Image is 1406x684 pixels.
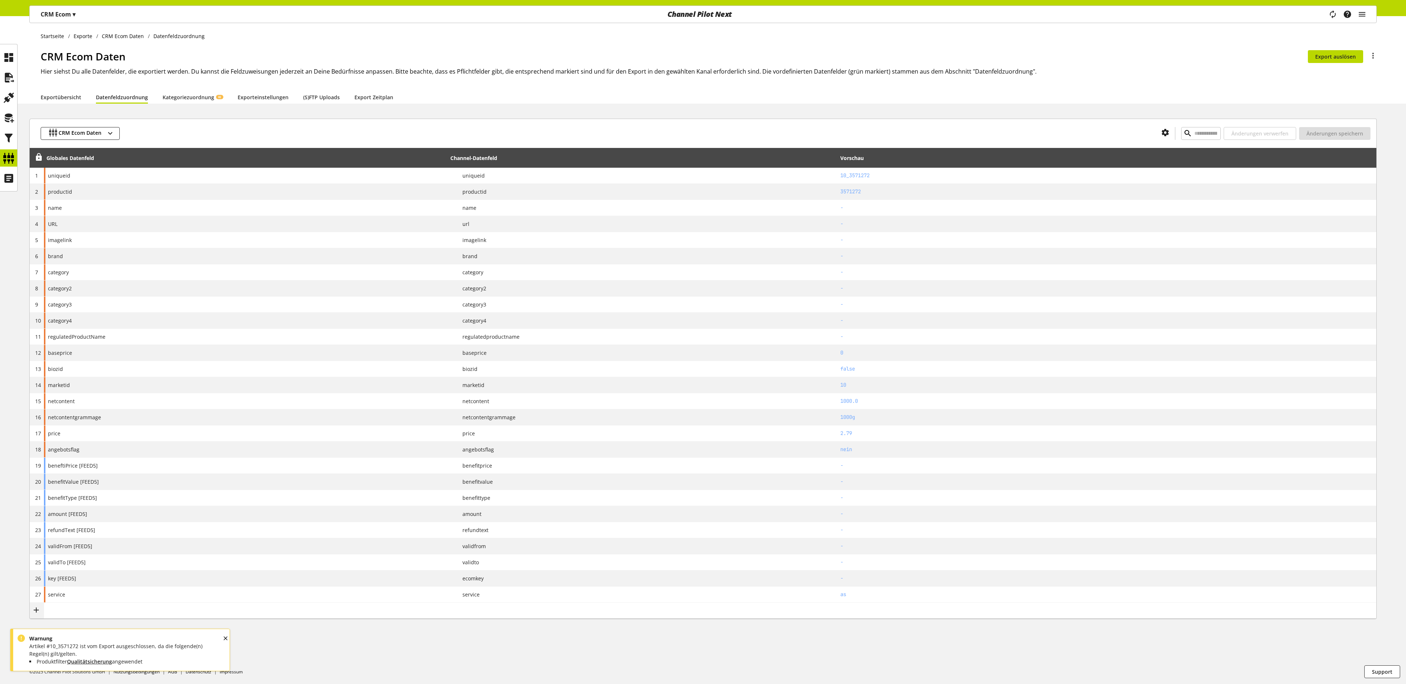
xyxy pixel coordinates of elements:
[840,317,1374,324] h2: -
[840,462,1374,469] h2: -
[457,172,485,179] span: uniqueid
[48,542,92,550] span: validFrom [FEED5]
[1315,53,1356,60] span: Export auslösen
[840,220,1374,228] h2: -
[840,558,1374,566] h2: -
[48,478,99,486] span: benefitValue [FEED5]
[26,635,207,665] div: Artikel #10_3571272 ist vom Export ausgeschlossen, da die folgende(n) Regel(n) gilt/gelten.
[840,591,1374,598] h2: as
[48,494,97,502] span: benefitType [FEED5]
[67,658,112,665] a: Qualitätsicherung
[48,430,60,437] span: price
[840,478,1374,486] h2: -
[48,510,87,518] span: amount [FEED5]
[35,414,41,421] span: 16
[840,154,864,162] div: Vorschau
[840,204,1374,212] h2: -
[70,32,96,40] a: Exporte
[840,349,1374,357] h2: 0
[48,397,75,405] span: netcontent
[457,494,490,502] span: benefittype
[1372,668,1392,676] span: Support
[457,397,489,405] span: netcontent
[35,317,41,324] span: 10
[457,462,492,469] span: benefitprice
[840,494,1374,502] h2: -
[457,478,493,486] span: benefitvalue
[35,153,42,161] span: Entsperren, um Zeilen neu anzuordnen
[168,669,177,675] a: AGB
[48,285,72,292] span: category2
[41,127,120,140] button: CRM Ecom Daten
[48,268,69,276] span: category
[186,669,211,675] a: Datenschutz
[238,93,289,101] a: Exporteinstellungen
[35,204,38,211] span: 3
[48,526,95,534] span: refundText [FEED5]
[457,558,479,566] span: validto
[72,10,75,18] span: ▾
[840,397,1374,405] h2: 1000.0
[457,446,494,453] span: angebotsflag
[48,365,63,373] span: biozid
[354,93,393,101] a: Export Zeitplan
[1308,50,1363,63] button: Export auslösen
[48,462,98,469] span: beneftiPrice [FEED5]
[840,542,1374,550] h2: -
[457,542,486,550] span: validfrom
[48,349,72,357] span: baseprice
[1299,127,1370,140] button: Änderungen speichern
[48,301,72,308] span: category3
[48,236,72,244] span: imagelink
[96,93,148,101] a: Datenfeldzuordnung
[35,237,38,244] span: 5
[840,413,1374,421] h2: 1000g
[59,129,101,138] span: CRM Ecom Daten
[457,220,469,228] span: url
[457,381,484,389] span: marketid
[457,591,480,598] span: service
[48,204,62,212] span: name
[457,236,486,244] span: imagelink
[840,575,1374,582] h2: -
[48,317,72,324] span: category4
[41,10,75,19] p: CRM Ecom
[457,188,487,196] span: productid
[35,478,41,485] span: 20
[35,365,41,372] span: 13
[840,172,1374,179] h2: 10_3571272
[35,285,38,292] span: 8
[840,365,1374,373] h2: false
[48,172,70,179] span: uniqueid
[35,430,41,437] span: 17
[35,398,41,405] span: 15
[35,349,41,356] span: 12
[48,188,72,196] span: productid
[840,446,1374,453] h2: nein
[840,526,1374,534] h2: -
[35,559,41,566] span: 25
[457,268,483,276] span: category
[35,462,41,469] span: 19
[840,430,1374,437] h2: 2.79
[457,430,475,437] span: price
[35,188,38,195] span: 2
[457,252,477,260] span: brand
[41,67,1377,76] h2: Hier siehst Du alle Datenfelder, die exportiert werden. Du kannst die Feldzuweisungen jederzeit a...
[457,510,481,518] span: amount
[48,413,101,421] span: netcontentgrammage
[48,252,63,260] span: brand
[47,154,94,162] div: Globales Datenfeld
[840,188,1374,196] h2: 3571272
[35,269,38,276] span: 7
[29,635,52,642] b: Warnung
[48,558,86,566] span: validTo [FEED5]
[29,669,114,675] li: ©2025 Channel Pilot Solutions GmbH
[1224,127,1296,140] button: Änderungen verwerfen
[840,236,1374,244] h2: -
[457,365,477,373] span: biozid
[114,669,160,675] a: Nutzungsbedingungen
[29,658,207,665] li: Produktfilter angewendet
[48,591,65,598] span: service
[35,527,41,534] span: 23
